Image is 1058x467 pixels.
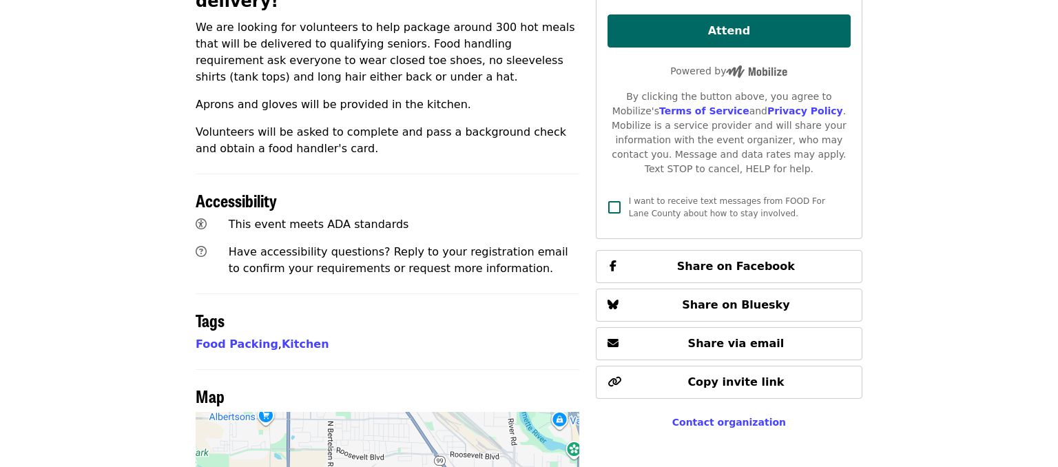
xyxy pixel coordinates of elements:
[726,65,787,78] img: Powered by Mobilize
[596,250,862,283] button: Share on Facebook
[677,260,795,273] span: Share on Facebook
[767,105,843,116] a: Privacy Policy
[596,327,862,360] button: Share via email
[659,105,749,116] a: Terms of Service
[282,338,329,351] a: Kitchen
[682,298,790,311] span: Share on Bluesky
[196,218,207,231] i: universal-access icon
[196,338,278,351] a: Food Packing
[629,196,825,218] span: I want to receive text messages from FOOD For Lane County about how to stay involved.
[688,337,785,350] span: Share via email
[596,366,862,399] button: Copy invite link
[608,90,851,176] div: By clicking the button above, you agree to Mobilize's and . Mobilize is a service provider and wi...
[196,384,225,408] span: Map
[196,124,579,157] p: Volunteers will be asked to complete and pass a background check and obtain a food handler's card.
[672,417,786,428] a: Contact organization
[670,65,787,76] span: Powered by
[687,375,784,388] span: Copy invite link
[229,218,409,231] span: This event meets ADA standards
[196,338,282,351] span: ,
[196,188,277,212] span: Accessibility
[229,245,568,275] span: Have accessibility questions? Reply to your registration email to confirm your requirements or re...
[196,19,579,85] p: We are looking for volunteers to help package around 300 hot meals that will be delivered to qual...
[196,308,225,332] span: Tags
[608,14,851,48] button: Attend
[196,96,579,113] p: Aprons and gloves will be provided in the kitchen.
[196,245,207,258] i: question-circle icon
[596,289,862,322] button: Share on Bluesky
